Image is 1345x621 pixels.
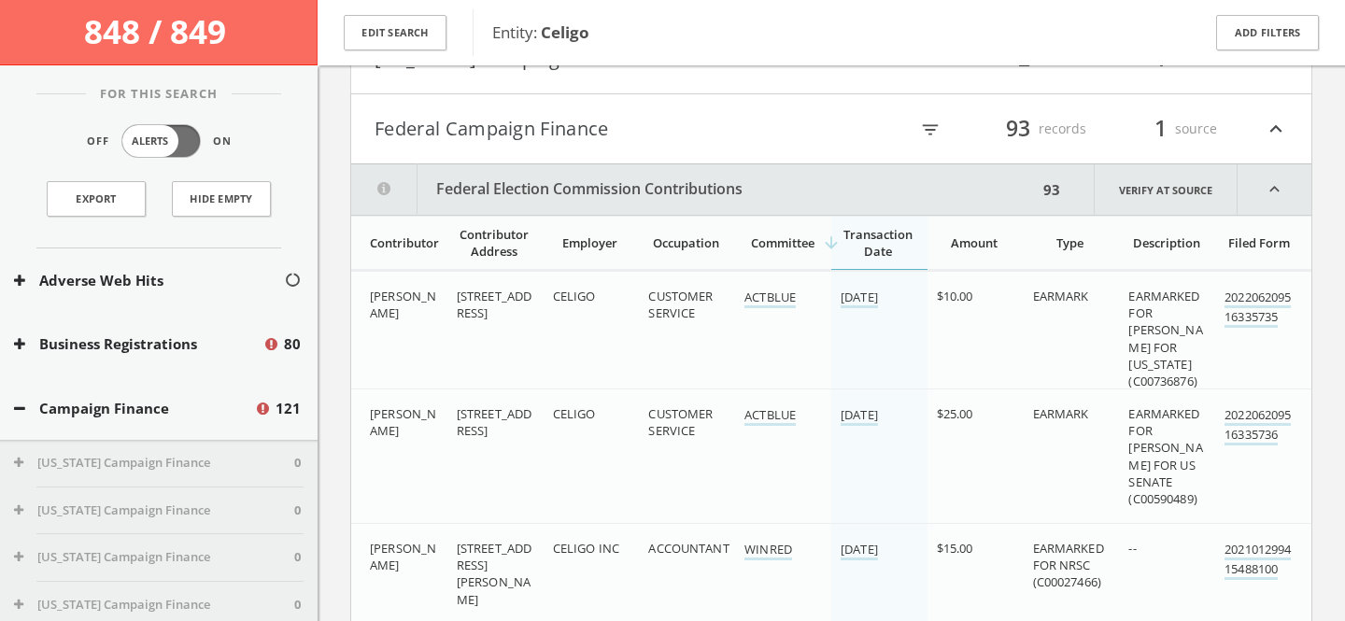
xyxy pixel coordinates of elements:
div: Contributor [370,234,436,251]
i: filter_list [920,120,941,140]
div: Committee [744,234,820,251]
a: ACTBLUE [744,289,796,308]
div: Amount [937,234,1012,251]
div: 93 [1038,164,1066,215]
span: Off [87,134,109,149]
span: CELIGO [553,288,596,304]
span: 93 [998,112,1039,145]
a: Verify at source [1094,164,1238,215]
a: WINRED [744,541,792,560]
button: Adverse Web Hits [14,270,284,291]
button: Edit Search [344,15,446,51]
span: 848 / 849 [84,9,234,53]
div: Transaction Date [841,226,916,260]
i: expand_less [1264,113,1288,145]
span: 0 [294,548,301,567]
span: [STREET_ADDRESS] [457,288,531,321]
button: [US_STATE] Campaign Finance [14,501,294,520]
span: $15.00 [937,540,973,557]
span: 80 [284,333,301,355]
span: $10.00 [937,288,973,304]
button: [US_STATE] Campaign Finance [14,454,294,473]
span: CELIGO [553,405,596,422]
button: [US_STATE] Campaign Finance [14,596,294,614]
i: arrow_downward [822,233,841,252]
span: 0 [294,596,301,614]
span: On [213,134,232,149]
button: Federal Election Commission Contributions [351,164,1038,215]
span: 121 [276,398,301,419]
div: Filed Form [1225,234,1293,251]
button: Business Registrations [14,333,262,355]
span: [PERSON_NAME] [370,540,436,573]
span: 0 [294,454,301,473]
span: Entity: [492,21,589,43]
button: [US_STATE] Campaign Finance [14,548,294,567]
div: Contributor Address [457,226,532,260]
span: 1 [1146,112,1175,145]
button: Add Filters [1216,15,1319,51]
span: 0 [294,501,301,520]
span: EARMARK [1033,288,1089,304]
span: CUSTOMER SERVICE [648,288,713,321]
span: [PERSON_NAME] [370,405,436,439]
div: Occupation [648,234,724,251]
span: [PERSON_NAME] [370,288,436,321]
span: $25.00 [937,405,973,422]
button: Hide Empty [172,181,271,217]
a: 202206209516335736 [1225,406,1291,445]
a: 202206209516335735 [1225,289,1291,328]
div: records [974,113,1086,145]
div: Employer [553,234,629,251]
span: -- [1128,540,1136,557]
a: [DATE] [841,289,878,308]
button: Campaign Finance [14,398,254,419]
a: 202101299415488100 [1225,541,1291,580]
a: ACTBLUE [744,406,796,426]
span: [STREET_ADDRESS] [457,405,531,439]
div: Description [1128,234,1204,251]
span: EARMARKED FOR [PERSON_NAME] FOR [US_STATE] (C00736876) [1128,288,1202,389]
span: CUSTOMER SERVICE [648,405,713,439]
div: source [1105,113,1217,145]
span: [STREET_ADDRESS][PERSON_NAME] [457,540,531,608]
span: EARMARKED FOR [PERSON_NAME] FOR US SENATE (C00590489) [1128,405,1202,507]
a: [DATE] [841,406,878,426]
i: expand_less [1238,164,1311,215]
div: Type [1033,234,1109,251]
span: For This Search [86,85,232,104]
button: Federal Campaign Finance [375,113,831,145]
b: Celigo [541,21,589,43]
span: ACCOUNTANT [648,540,729,557]
span: EARMARK [1033,405,1089,422]
span: EARMARKED FOR NRSC (C00027466) [1033,540,1104,590]
a: Export [47,181,146,217]
span: CELIGO INC [553,540,619,557]
a: [DATE] [841,541,878,560]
